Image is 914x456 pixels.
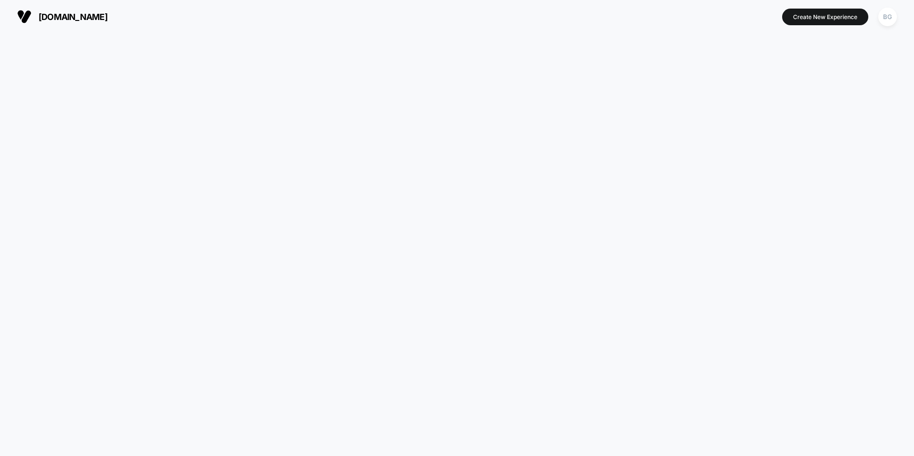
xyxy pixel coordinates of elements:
img: Visually logo [17,10,31,24]
button: Create New Experience [782,9,868,25]
button: [DOMAIN_NAME] [14,9,110,24]
span: [DOMAIN_NAME] [39,12,108,22]
div: BG [878,8,897,26]
button: BG [875,7,900,27]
